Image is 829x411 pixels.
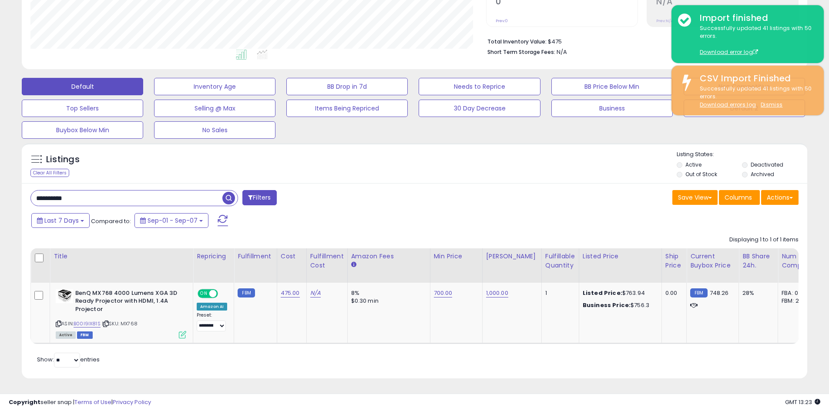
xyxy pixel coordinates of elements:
[54,252,189,261] div: Title
[742,289,771,297] div: 28%
[583,289,622,297] b: Listed Price:
[113,398,151,406] a: Privacy Policy
[729,236,799,244] div: Displaying 1 to 1 of 1 items
[91,217,131,225] span: Compared to:
[56,331,76,339] span: All listings currently available for purchase on Amazon
[281,289,300,297] a: 475.00
[434,289,453,297] a: 700.00
[197,312,227,332] div: Preset:
[310,289,321,297] a: N/A
[22,100,143,117] button: Top Sellers
[761,101,782,108] u: Dismiss
[74,320,101,327] a: B00I9IX81S
[665,252,683,270] div: Ship Price
[583,301,631,309] b: Business Price:
[197,303,227,311] div: Amazon AI
[700,48,758,56] a: Download error log
[693,85,817,109] div: Successfully updated 41 listings with 50 errors.
[761,190,799,205] button: Actions
[46,154,80,166] h5: Listings
[148,216,198,225] span: Sep-01 - Sep-07
[685,170,717,178] label: Out of Stock
[44,216,79,225] span: Last 7 Days
[583,301,655,309] div: $756.3
[551,100,673,117] button: Business
[545,252,575,270] div: Fulfillable Quantity
[310,252,344,270] div: Fulfillment Cost
[551,78,673,95] button: BB Price Below Min
[693,24,817,57] div: Successfully updated 41 listings with 50 errors.
[487,36,792,46] li: $475
[486,252,538,261] div: [PERSON_NAME]
[419,100,540,117] button: 30 Day Decrease
[782,252,813,270] div: Num of Comp.
[102,320,138,327] span: | SKU: MX768
[496,18,508,23] small: Prev: 0
[665,289,680,297] div: 0.00
[677,150,807,159] p: Listing States:
[31,213,90,228] button: Last 7 Days
[30,169,69,177] div: Clear All Filters
[751,170,774,178] label: Archived
[719,190,760,205] button: Columns
[77,331,93,339] span: FBM
[286,100,408,117] button: Items Being Repriced
[242,190,276,205] button: Filters
[434,252,479,261] div: Min Price
[785,398,820,406] span: 2025-09-16 13:23 GMT
[656,18,673,23] small: Prev: N/A
[690,252,735,270] div: Current Buybox Price
[197,252,230,261] div: Repricing
[154,121,275,139] button: No Sales
[486,289,508,297] a: 1,000.00
[9,398,151,407] div: seller snap | |
[693,72,817,85] div: CSV Import Finished
[690,288,707,297] small: FBM
[286,78,408,95] button: BB Drop in 7d
[487,38,547,45] b: Total Inventory Value:
[351,297,423,305] div: $0.30 min
[557,48,567,56] span: N/A
[487,48,555,56] b: Short Term Storage Fees:
[583,289,655,297] div: $763.94
[238,288,255,297] small: FBM
[154,100,275,117] button: Selling @ Max
[238,252,273,261] div: Fulfillment
[685,161,701,168] label: Active
[217,290,231,297] span: OFF
[583,252,658,261] div: Listed Price
[56,289,73,303] img: 41wUSYB7fzL._SL40_.jpg
[281,252,303,261] div: Cost
[198,290,209,297] span: ON
[351,261,356,269] small: Amazon Fees.
[37,355,100,364] span: Show: entries
[545,289,572,297] div: 1
[22,121,143,139] button: Buybox Below Min
[419,78,540,95] button: Needs to Reprice
[56,289,186,337] div: ASIN:
[134,213,208,228] button: Sep-01 - Sep-07
[700,101,756,108] a: Download errors log
[351,252,426,261] div: Amazon Fees
[351,289,423,297] div: 8%
[751,161,783,168] label: Deactivated
[782,289,810,297] div: FBA: 0
[9,398,40,406] strong: Copyright
[154,78,275,95] button: Inventory Age
[22,78,143,95] button: Default
[74,398,111,406] a: Terms of Use
[672,190,718,205] button: Save View
[710,289,729,297] span: 748.26
[75,289,181,316] b: BenQ MX768 4000 Lumens XGA 3D Ready Projector with HDMI, 1.4A Projector
[725,193,752,202] span: Columns
[782,297,810,305] div: FBM: 2
[693,12,817,24] div: Import finished
[742,252,774,270] div: BB Share 24h.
